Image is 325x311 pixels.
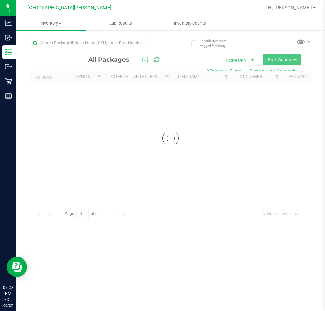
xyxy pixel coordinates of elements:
[27,5,111,11] span: [GEOGRAPHIC_DATA][PERSON_NAME]
[155,16,225,30] a: Inventory Counts
[268,5,312,11] span: Hi, [PERSON_NAME]!
[30,38,152,48] input: Search Package ID, Item Name, SKU, Lot or Part Number...
[100,20,141,26] span: Lab Results
[3,285,13,303] p: 07:03 PM EDT
[16,16,86,30] a: Inventory
[16,20,86,26] span: Inventory
[5,20,12,26] inline-svg: Analytics
[86,16,155,30] a: Lab Results
[5,78,12,85] inline-svg: Retail
[5,63,12,70] inline-svg: Outbound
[165,20,215,26] span: Inventory Counts
[7,257,27,277] iframe: Resource center
[5,92,12,99] inline-svg: Reports
[5,49,12,56] inline-svg: Inventory
[5,34,12,41] inline-svg: Inbound
[3,303,13,308] p: 09/27
[200,38,234,48] span: Include items not tagged for facility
